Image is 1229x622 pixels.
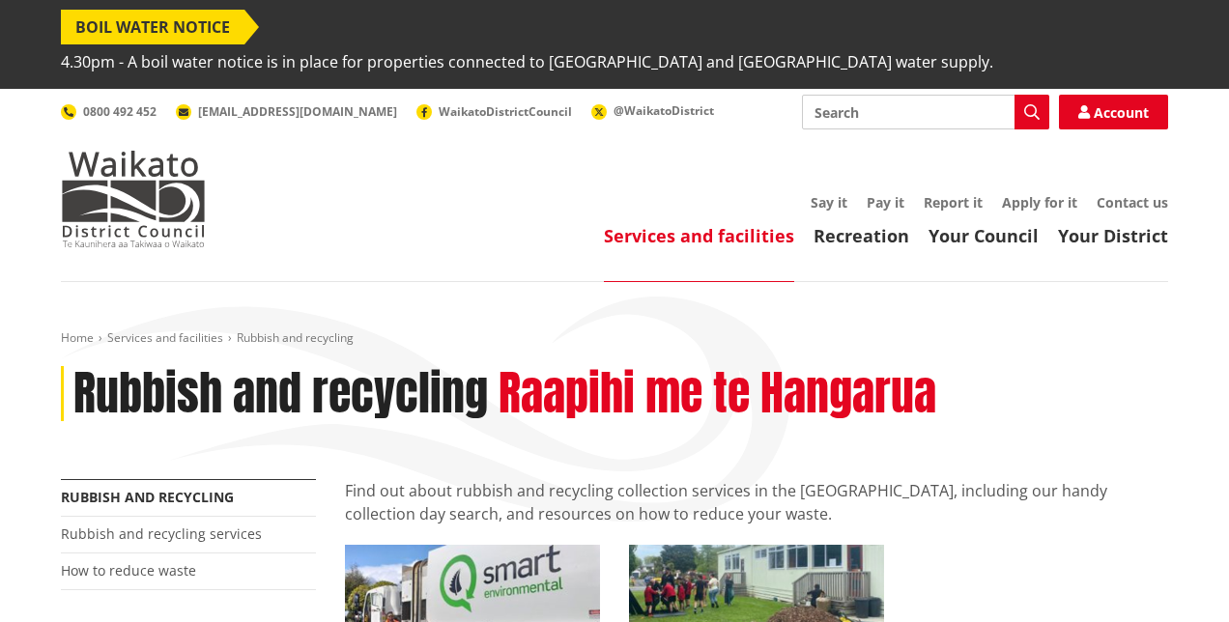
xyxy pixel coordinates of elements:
p: Find out about rubbish and recycling collection services in the [GEOGRAPHIC_DATA], including our ... [345,479,1168,525]
span: Rubbish and recycling [237,329,354,346]
span: WaikatoDistrictCouncil [439,103,572,120]
span: 0800 492 452 [83,103,157,120]
a: Apply for it [1002,193,1077,212]
a: 0800 492 452 [61,103,157,120]
a: Recreation [814,224,909,247]
a: Home [61,329,94,346]
a: Contact us [1097,193,1168,212]
a: Rubbish and recycling [61,488,234,506]
a: Services and facilities [604,224,794,247]
input: Search input [802,95,1049,129]
a: Account [1059,95,1168,129]
a: @WaikatoDistrict [591,102,714,119]
img: Waikato District Council - Te Kaunihera aa Takiwaa o Waikato [61,151,206,247]
a: Pay it [867,193,904,212]
a: WaikatoDistrictCouncil [416,103,572,120]
a: Rubbish and recycling services [61,524,262,543]
span: 4.30pm - A boil water notice is in place for properties connected to [GEOGRAPHIC_DATA] and [GEOGR... [61,44,993,79]
nav: breadcrumb [61,330,1168,347]
a: How to reduce waste [61,561,196,580]
a: Services and facilities [107,329,223,346]
a: [EMAIL_ADDRESS][DOMAIN_NAME] [176,103,397,120]
a: Your District [1058,224,1168,247]
a: Report it [924,193,983,212]
a: Your Council [929,224,1039,247]
span: @WaikatoDistrict [614,102,714,119]
a: Say it [811,193,847,212]
span: [EMAIL_ADDRESS][DOMAIN_NAME] [198,103,397,120]
h2: Raapihi me te Hangarua [499,366,936,422]
span: BOIL WATER NOTICE [61,10,244,44]
h1: Rubbish and recycling [73,366,488,422]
